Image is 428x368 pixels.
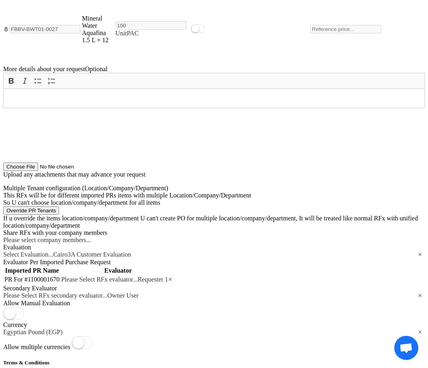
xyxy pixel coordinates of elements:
span: × [418,292,422,299]
label: Allow Manual Evaluation [3,300,70,306]
div: Rich Text Editor, main [3,88,425,108]
label: Share RFx with your company members [3,229,107,236]
label: Evaluation [3,244,31,251]
label: Allow multiple currencies [3,343,70,350]
label: Secondary Evaluator [3,285,57,292]
span: × [168,276,172,283]
label: More details about your request [3,66,108,72]
input: Upload any attachments that may advance your request [3,162,105,171]
td: PR For #1100001670 [4,275,60,284]
div: Mineral Water Aquafina 1.5 L × 12 [82,15,114,44]
label: Evaluator Per Imported Purchase Request [3,259,111,265]
h5: Terms & Conditions [3,360,425,366]
div: Unit [115,30,127,37]
span: Clear all [418,292,425,300]
span: × [418,251,422,258]
span: Clear all [418,329,425,336]
div: This RFx will be for different imported PRs items with multiple Location/Company/Department So U ... [3,192,425,206]
input: Model Number [9,25,80,33]
span: × [418,329,422,336]
th: Imported PR Name [4,267,60,275]
span: PAC [127,30,139,37]
button: Override PR Tenants [3,206,59,215]
th: Evaluator [61,267,175,275]
input: Amount [115,21,186,30]
div: If u override the items location/company/department U can't create PO for multiple location/compa... [3,215,425,229]
input: Reference price... [310,25,381,33]
span: Clear all [418,251,425,259]
label: Currency [3,321,27,328]
div: Upload any attachments that may advance your request [3,171,425,178]
a: Open chat [394,336,418,360]
span: Optional [85,66,108,72]
div: Multiple Tenant configuration (Location/Company/Department) [3,185,425,192]
span: Clear all [168,276,175,284]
